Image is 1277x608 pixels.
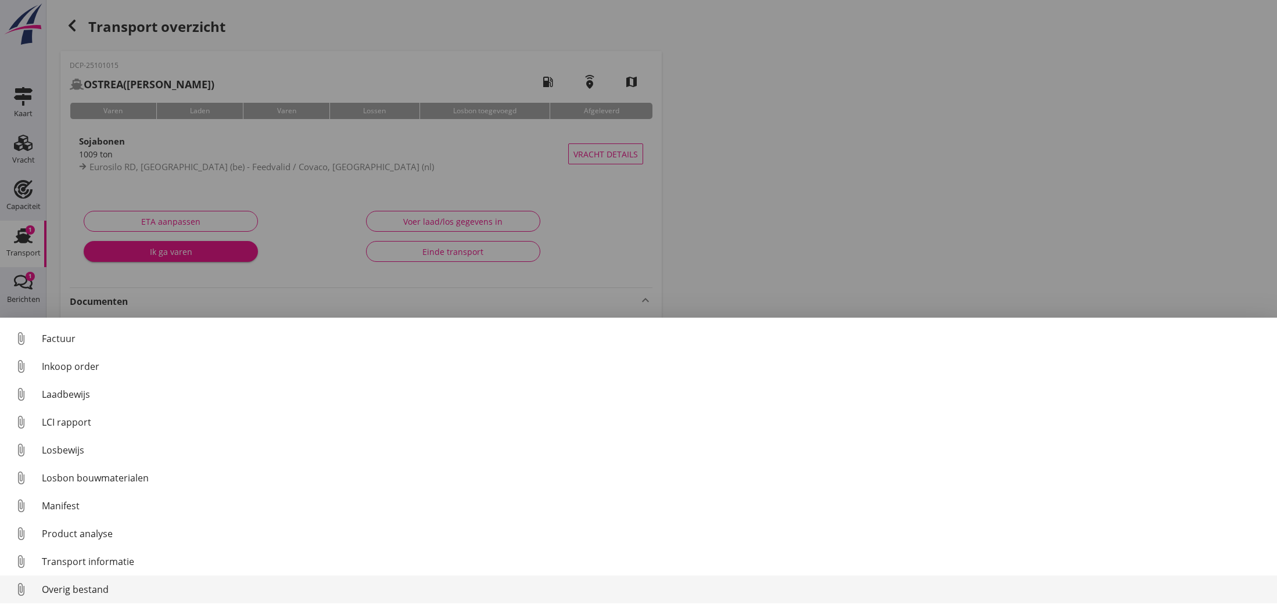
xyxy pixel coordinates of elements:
[12,552,30,571] i: attach_file
[12,524,30,543] i: attach_file
[12,329,30,348] i: attach_file
[12,357,30,376] i: attach_file
[42,332,1268,346] div: Factuur
[42,359,1268,373] div: Inkoop order
[42,499,1268,513] div: Manifest
[12,385,30,404] i: attach_file
[42,387,1268,401] div: Laadbewijs
[42,527,1268,541] div: Product analyse
[12,580,30,599] i: attach_file
[12,469,30,487] i: attach_file
[12,441,30,459] i: attach_file
[12,497,30,515] i: attach_file
[42,415,1268,429] div: LCI rapport
[42,471,1268,485] div: Losbon bouwmaterialen
[42,582,1268,596] div: Overig bestand
[12,413,30,431] i: attach_file
[42,555,1268,569] div: Transport informatie
[42,443,1268,457] div: Losbewijs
